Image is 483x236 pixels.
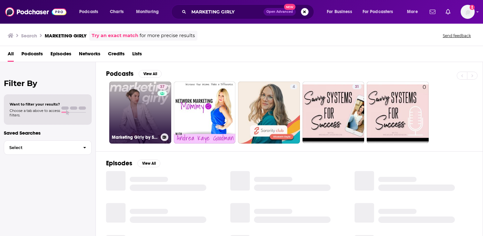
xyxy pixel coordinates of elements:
[461,5,475,19] span: Logged in as AutumnKatie
[266,10,293,13] span: Open Advanced
[238,82,300,144] a: 4
[363,7,393,16] span: For Podcasters
[139,70,162,78] button: View All
[106,159,132,167] h2: Episodes
[407,7,418,16] span: More
[5,6,66,18] img: Podchaser - Follow, Share and Rate Podcasts
[110,7,124,16] span: Charts
[177,4,320,19] div: Search podcasts, credits, & more...
[21,33,37,39] h3: Search
[10,108,60,117] span: Choose a tab above to access filters.
[106,70,162,78] a: PodcastsView All
[461,5,475,19] button: Show profile menu
[106,70,134,78] h2: Podcasts
[132,49,142,62] a: Lists
[136,7,159,16] span: Monitoring
[293,84,295,90] span: 4
[284,4,295,10] span: New
[109,82,171,144] a: 37Marketing Girly by Sky Society
[106,159,160,167] a: EpisodesView All
[443,6,453,17] a: Show notifications dropdown
[112,135,158,140] h3: Marketing Girly by Sky Society
[470,5,475,10] svg: Add a profile image
[4,146,78,150] span: Select
[140,32,195,39] span: for more precise results
[352,84,362,89] a: 31
[79,7,98,16] span: Podcasts
[21,49,43,62] a: Podcasts
[10,102,60,106] span: Want to filter your results?
[50,49,71,62] a: Episodes
[4,140,92,155] button: Select
[189,7,264,17] input: Search podcasts, credits, & more...
[441,33,473,38] button: Send feedback
[75,7,106,17] button: open menu
[355,84,359,90] span: 31
[45,33,87,39] h3: MARKETING GIRLY
[92,32,138,39] a: Try an exact match
[423,84,426,141] div: 0
[137,160,160,167] button: View All
[4,79,92,88] h2: Filter By
[157,84,167,89] a: 37
[303,82,364,144] a: 31
[132,7,167,17] button: open menu
[402,7,426,17] button: open menu
[461,5,475,19] img: User Profile
[290,84,297,89] a: 4
[322,7,360,17] button: open menu
[4,130,92,136] p: Saved Searches
[358,7,402,17] button: open menu
[106,7,127,17] a: Charts
[160,84,165,90] span: 37
[108,49,125,62] a: Credits
[264,8,296,16] button: Open AdvancedNew
[367,82,429,144] a: 0
[79,49,100,62] a: Networks
[8,49,14,62] a: All
[427,6,438,17] a: Show notifications dropdown
[327,7,352,16] span: For Business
